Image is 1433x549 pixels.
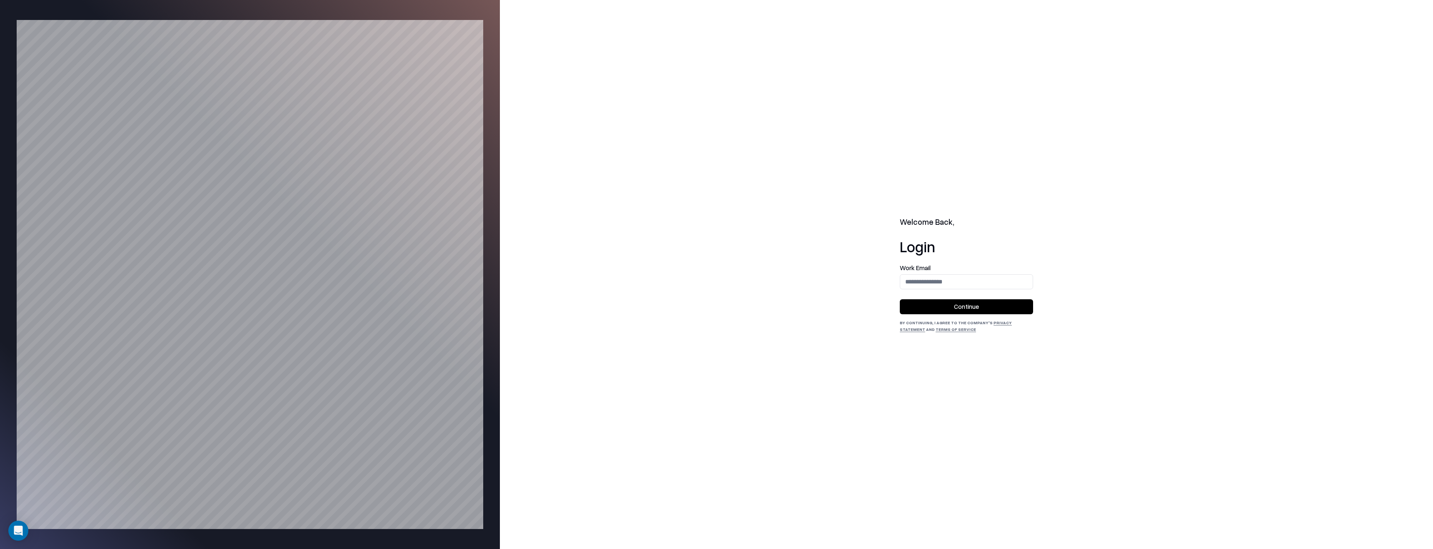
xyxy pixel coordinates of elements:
div: Open Intercom Messenger [8,521,28,541]
a: Terms of Service [936,327,976,332]
label: Work Email [900,265,1033,271]
h2: Welcome Back, [900,216,1033,228]
div: By continuing, I agree to the Company's and [900,319,1033,333]
a: Privacy Statement [900,320,1012,332]
button: Continue [900,299,1033,314]
h1: Login [900,238,1033,255]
